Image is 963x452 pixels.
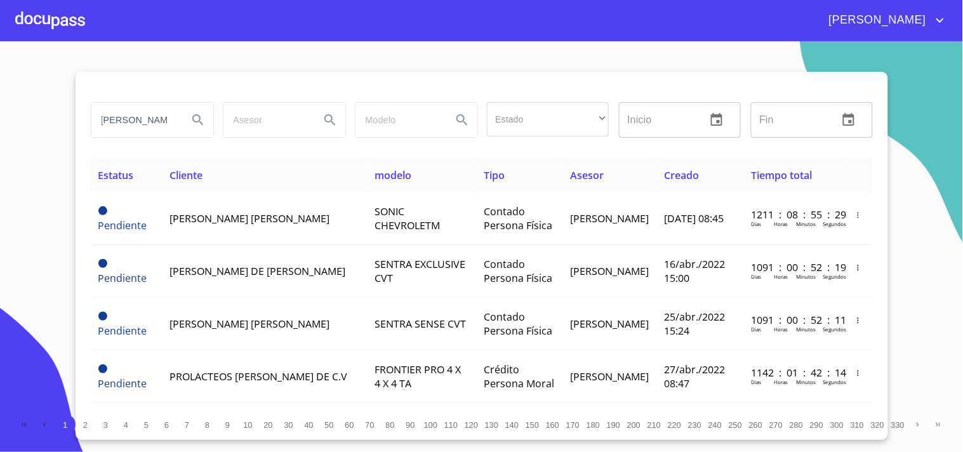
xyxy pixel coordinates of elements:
[169,264,345,278] span: [PERSON_NAME] DE [PERSON_NAME]
[823,378,846,385] p: Segundos
[169,317,329,331] span: [PERSON_NAME] [PERSON_NAME]
[570,168,604,182] span: Asesor
[664,310,725,338] span: 25/abr./2022 15:24
[487,102,609,136] div: ​
[868,415,888,435] button: 320
[299,415,319,435] button: 40
[169,369,347,383] span: PROLACTEOS [PERSON_NAME] DE C.V
[746,415,766,435] button: 260
[891,420,905,430] span: 330
[441,415,462,435] button: 110
[827,415,847,435] button: 300
[380,415,401,435] button: 80
[668,420,681,430] span: 220
[766,415,787,435] button: 270
[465,420,478,430] span: 120
[570,211,649,225] span: [PERSON_NAME]
[830,420,844,430] span: 300
[76,415,96,435] button: 2
[570,264,649,278] span: [PERSON_NAME]
[644,415,665,435] button: 210
[751,313,837,327] p: 1091 : 00 : 52 : 11
[546,420,559,430] span: 160
[98,206,107,215] span: Pendiente
[484,168,505,182] span: Tipo
[751,366,837,380] p: 1142 : 01 : 42 : 14
[375,362,461,390] span: FRONTIER PRO 4 X 4 X 4 TA
[823,220,846,227] p: Segundos
[774,273,788,280] p: Horas
[98,168,134,182] span: Estatus
[98,218,147,232] span: Pendiente
[685,415,705,435] button: 230
[444,420,458,430] span: 110
[774,326,788,333] p: Horas
[729,420,742,430] span: 250
[807,415,827,435] button: 290
[570,369,649,383] span: [PERSON_NAME]
[447,105,477,135] button: Search
[375,168,411,182] span: modelo
[751,273,761,280] p: Dias
[505,420,519,430] span: 140
[796,326,816,333] p: Minutos
[543,415,563,435] button: 160
[664,362,725,390] span: 27/abr./2022 08:47
[238,415,258,435] button: 10
[484,362,554,390] span: Crédito Persona Moral
[406,420,415,430] span: 90
[522,415,543,435] button: 150
[177,415,197,435] button: 7
[607,420,620,430] span: 190
[98,259,107,268] span: Pendiente
[218,415,238,435] button: 9
[55,415,76,435] button: 1
[751,260,837,274] p: 1091 : 00 : 52 : 19
[96,415,116,435] button: 3
[664,168,699,182] span: Creado
[345,420,354,430] span: 60
[820,10,933,30] span: [PERSON_NAME]
[705,415,726,435] button: 240
[563,415,583,435] button: 170
[796,220,816,227] p: Minutos
[223,103,310,137] input: search
[360,415,380,435] button: 70
[751,208,837,222] p: 1211 : 08 : 55 : 29
[688,420,701,430] span: 230
[769,420,783,430] span: 270
[183,105,213,135] button: Search
[385,420,394,430] span: 80
[340,415,360,435] button: 60
[164,420,169,430] span: 6
[258,415,279,435] button: 20
[708,420,722,430] span: 240
[98,324,147,338] span: Pendiente
[421,415,441,435] button: 100
[375,317,466,331] span: SENTRA SENSE CVT
[315,105,345,135] button: Search
[820,10,948,30] button: account of current user
[796,273,816,280] p: Minutos
[319,415,340,435] button: 50
[787,415,807,435] button: 280
[103,420,108,430] span: 3
[98,271,147,285] span: Pendiente
[205,420,209,430] span: 8
[664,257,725,285] span: 16/abr./2022 15:00
[401,415,421,435] button: 90
[751,168,812,182] span: Tiempo total
[225,420,230,430] span: 9
[774,378,788,385] p: Horas
[871,420,884,430] span: 320
[502,415,522,435] button: 140
[263,420,272,430] span: 20
[587,420,600,430] span: 180
[751,220,761,227] p: Dias
[484,257,552,285] span: Contado Persona Física
[63,420,67,430] span: 1
[169,211,329,225] span: [PERSON_NAME] [PERSON_NAME]
[604,415,624,435] button: 190
[566,420,580,430] span: 170
[98,312,107,321] span: Pendiente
